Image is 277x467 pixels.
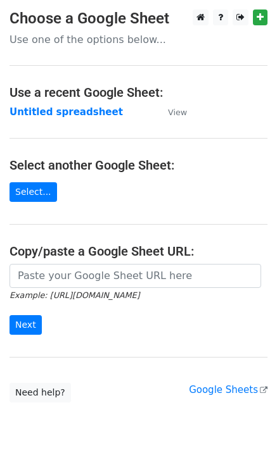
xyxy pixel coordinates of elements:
[10,9,267,28] h3: Choose a Google Sheet
[10,315,42,335] input: Next
[10,158,267,173] h4: Select another Google Sheet:
[10,85,267,100] h4: Use a recent Google Sheet:
[10,244,267,259] h4: Copy/paste a Google Sheet URL:
[214,406,277,467] iframe: Chat Widget
[10,383,71,402] a: Need help?
[10,106,123,118] a: Untitled spreadsheet
[10,33,267,46] p: Use one of the options below...
[10,264,261,288] input: Paste your Google Sheet URL here
[10,290,139,300] small: Example: [URL][DOMAIN_NAME]
[168,108,187,117] small: View
[10,182,57,202] a: Select...
[189,384,267,395] a: Google Sheets
[155,106,187,118] a: View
